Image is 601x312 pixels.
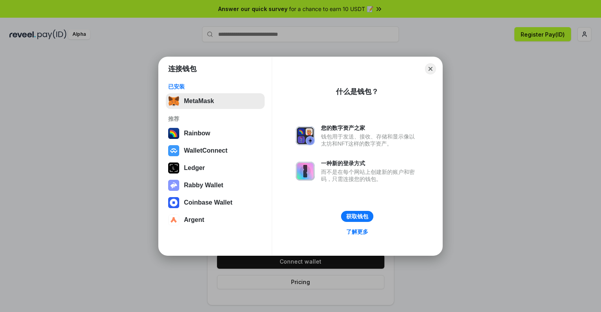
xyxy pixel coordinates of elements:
div: 获取钱包 [346,213,368,220]
img: svg+xml,%3Csvg%20xmlns%3D%22http%3A%2F%2Fwww.w3.org%2F2000%2Fsvg%22%20fill%3D%22none%22%20viewBox... [296,126,315,145]
img: svg+xml,%3Csvg%20width%3D%2228%22%20height%3D%2228%22%20viewBox%3D%220%200%2028%2028%22%20fill%3D... [168,145,179,156]
div: Ledger [184,164,205,172]
button: 获取钱包 [341,211,373,222]
img: svg+xml,%3Csvg%20xmlns%3D%22http%3A%2F%2Fwww.w3.org%2F2000%2Fsvg%22%20fill%3D%22none%22%20viewBox... [296,162,315,181]
div: 了解更多 [346,228,368,235]
div: MetaMask [184,98,214,105]
button: Close [425,63,436,74]
div: 什么是钱包？ [336,87,378,96]
div: Rabby Wallet [184,182,223,189]
div: Coinbase Wallet [184,199,232,206]
a: 了解更多 [341,227,373,237]
h1: 连接钱包 [168,64,197,74]
button: MetaMask [166,93,265,109]
div: 您的数字资产之家 [321,124,419,131]
button: WalletConnect [166,143,265,159]
div: Argent [184,216,204,223]
div: Rainbow [184,130,210,137]
img: svg+xml,%3Csvg%20xmlns%3D%22http%3A%2F%2Fwww.w3.org%2F2000%2Fsvg%22%20width%3D%2228%22%20height%3... [168,162,179,174]
div: 一种新的登录方式 [321,160,419,167]
div: 而不是在每个网站上创建新的账户和密码，只需连接您的钱包。 [321,168,419,183]
div: 推荐 [168,115,262,122]
button: Rainbow [166,126,265,141]
img: svg+xml,%3Csvg%20xmlns%3D%22http%3A%2F%2Fwww.w3.org%2F2000%2Fsvg%22%20fill%3D%22none%22%20viewBox... [168,180,179,191]
button: Rabby Wallet [166,177,265,193]
button: Ledger [166,160,265,176]
button: Coinbase Wallet [166,195,265,210]
img: svg+xml,%3Csvg%20width%3D%2228%22%20height%3D%2228%22%20viewBox%3D%220%200%2028%2028%22%20fill%3D... [168,197,179,208]
div: 钱包用于发送、接收、存储和显示像以太坊和NFT这样的数字资产。 [321,133,419,147]
button: Argent [166,212,265,228]
img: svg+xml,%3Csvg%20fill%3D%22none%22%20height%3D%2233%22%20viewBox%3D%220%200%2035%2033%22%20width%... [168,96,179,107]
img: svg+xml,%3Csvg%20width%3D%2228%22%20height%3D%2228%22%20viewBox%3D%220%200%2028%2028%22%20fill%3D... [168,214,179,225]
div: WalletConnect [184,147,228,154]
div: 已安装 [168,83,262,90]
img: svg+xml,%3Csvg%20width%3D%22120%22%20height%3D%22120%22%20viewBox%3D%220%200%20120%20120%22%20fil... [168,128,179,139]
